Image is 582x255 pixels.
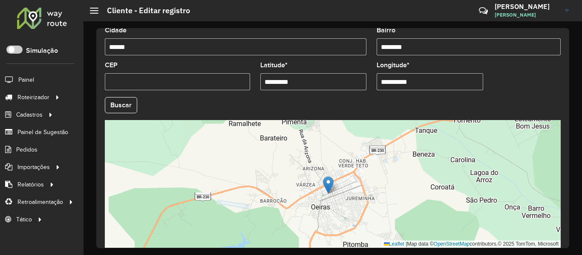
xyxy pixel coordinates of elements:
label: Simulação [26,46,58,56]
div: Map data © contributors,© 2025 TomTom, Microsoft [382,241,561,248]
span: Importações [17,163,50,172]
span: | [406,241,407,247]
label: Longitude [377,60,409,70]
span: Retroalimentação [17,198,63,206]
label: Latitude [260,60,288,70]
button: Buscar [105,97,137,113]
span: Pedidos [16,145,37,154]
a: Leaflet [384,241,404,247]
span: Painel [18,75,34,84]
img: Marker [323,176,334,194]
label: Cidade [105,25,127,35]
label: Bairro [377,25,395,35]
span: Tático [16,215,32,224]
span: Painel de Sugestão [17,128,68,137]
h3: [PERSON_NAME] [495,3,559,11]
span: Relatórios [17,180,44,189]
span: Roteirizador [17,93,49,102]
span: Cadastros [16,110,43,119]
label: CEP [105,60,118,70]
a: OpenStreetMap [434,241,470,247]
span: [PERSON_NAME] [495,11,559,19]
a: Contato Rápido [474,2,493,20]
h2: Cliente - Editar registro [98,6,190,15]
